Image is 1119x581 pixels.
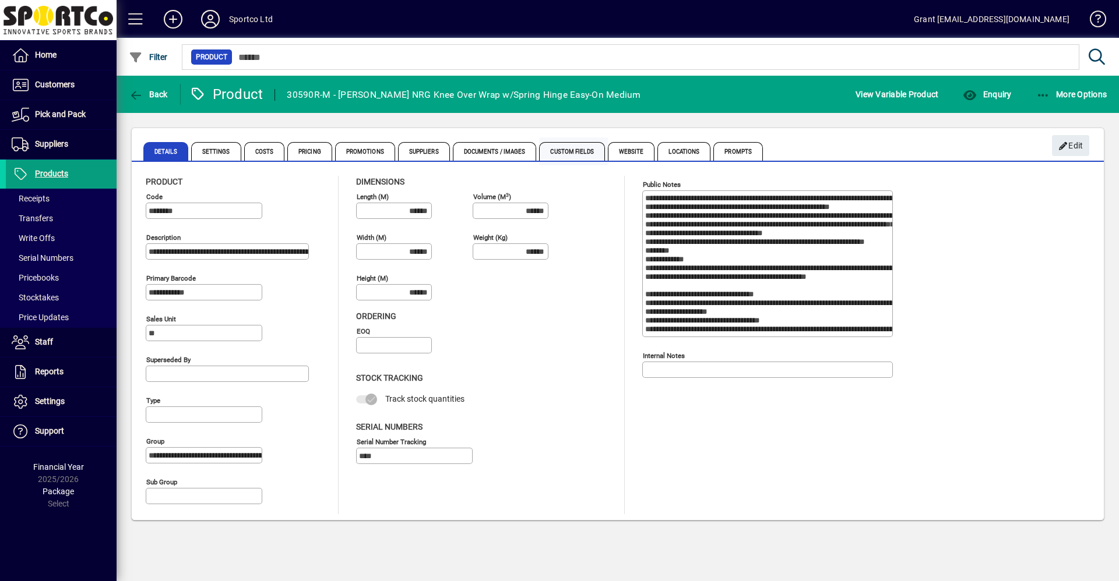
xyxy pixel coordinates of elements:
span: Pricing [287,142,332,161]
span: Edit [1058,136,1083,155]
app-page-header-button: Back [117,84,181,105]
button: More Options [1033,84,1110,105]
a: Settings [6,387,117,416]
a: Serial Numbers [6,248,117,268]
span: Receipts [12,194,50,203]
span: Customers [35,80,75,89]
span: Prompts [713,142,763,161]
mat-label: Primary barcode [146,274,196,282]
span: Dimensions [356,177,404,186]
span: Product [146,177,182,186]
a: Pricebooks [6,268,117,288]
button: Profile [192,9,229,30]
mat-label: Volume (m ) [473,193,511,201]
span: Package [43,487,74,496]
a: Staff [6,328,117,357]
span: Costs [244,142,285,161]
a: Support [6,417,117,446]
mat-label: Public Notes [643,180,681,189]
div: Grant [EMAIL_ADDRESS][DOMAIN_NAME] [914,10,1069,29]
mat-label: Sales unit [146,315,176,323]
span: Documents / Images [453,142,537,161]
span: Serial Numbers [356,422,423,431]
a: Receipts [6,189,117,208]
span: Settings [35,396,65,406]
mat-label: Type [146,396,160,405]
button: Enquiry [960,84,1014,105]
span: Back [129,90,168,99]
span: Suppliers [398,142,450,161]
span: Financial Year [33,462,84,472]
mat-label: Height (m) [357,274,388,282]
span: Details [143,142,188,161]
span: Settings [191,142,241,161]
span: Price Updates [12,313,69,322]
mat-label: Description [146,233,181,242]
span: More Options [1036,90,1107,99]
a: Stocktakes [6,288,117,307]
span: Pick and Pack [35,109,86,119]
span: Transfers [12,214,53,223]
mat-label: Serial Number tracking [357,437,426,445]
button: View Variable Product [853,84,941,105]
span: Suppliers [35,139,68,148]
button: Filter [126,47,171,68]
a: Pick and Pack [6,100,117,129]
sup: 3 [506,192,509,197]
mat-label: Width (m) [357,233,386,242]
span: Staff [35,337,53,346]
button: Add [154,9,192,30]
span: Serial Numbers [12,253,73,263]
span: Support [35,426,64,435]
span: Ordering [356,311,396,321]
button: Back [126,84,171,105]
span: Filter [129,52,168,62]
span: Website [608,142,655,161]
a: Reports [6,357,117,387]
mat-label: Length (m) [357,193,389,201]
div: 30590R-M - [PERSON_NAME] NRG Knee Over Wrap w/Spring Hinge Easy-On Medium [287,86,641,104]
span: Product [196,51,227,63]
span: View Variable Product [856,85,938,104]
mat-label: EOQ [357,327,370,335]
span: Stocktakes [12,293,59,302]
span: Track stock quantities [385,394,465,403]
a: Customers [6,70,117,100]
mat-label: Superseded by [146,356,191,364]
div: Sportco Ltd [229,10,273,29]
span: Home [35,50,57,59]
span: Promotions [335,142,395,161]
mat-label: Internal Notes [643,352,685,360]
span: Products [35,169,68,178]
span: Enquiry [963,90,1011,99]
a: Suppliers [6,130,117,159]
a: Price Updates [6,307,117,327]
span: Reports [35,367,64,376]
span: Write Offs [12,233,55,243]
span: Locations [657,142,710,161]
mat-label: Sub group [146,478,177,486]
a: Transfers [6,208,117,228]
span: Pricebooks [12,273,59,282]
mat-label: Weight (Kg) [473,233,508,242]
a: Knowledge Base [1081,2,1104,40]
span: Custom Fields [539,142,604,161]
button: Edit [1052,135,1089,156]
div: Product [189,85,263,104]
mat-label: Code [146,193,163,201]
a: Home [6,41,117,70]
span: Stock Tracking [356,373,423,382]
mat-label: Group [146,437,164,445]
a: Write Offs [6,228,117,248]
